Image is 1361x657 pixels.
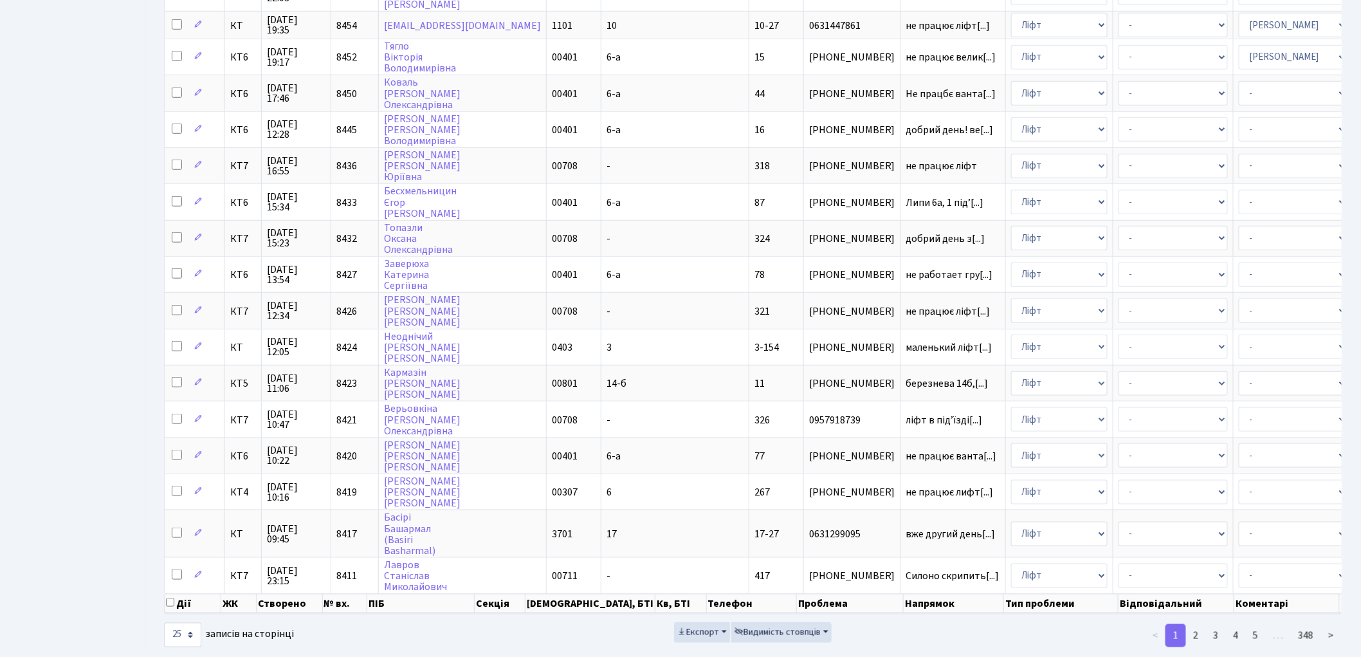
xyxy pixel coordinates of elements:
span: [PHONE_NUMBER] [809,234,895,244]
span: 3 [607,340,612,355]
span: 6-а [607,123,621,137]
span: - [607,569,610,583]
span: 8427 [336,268,357,282]
th: Проблема [797,594,904,613]
th: ПІБ [367,594,475,613]
span: КТ [230,21,256,31]
span: 8436 [336,159,357,173]
span: - [607,304,610,319]
th: Дії [165,594,221,613]
span: 0403 [552,340,572,355]
span: [DATE] 19:17 [267,47,325,68]
th: Телефон [707,594,797,613]
label: записів на сторінці [164,623,294,647]
span: КТ6 [230,198,256,208]
span: 00401 [552,50,578,64]
span: не работает гру[...] [906,268,993,282]
span: КТ7 [230,306,256,317]
span: не працює ліфт[...] [906,19,991,33]
span: добрий день! ве[...] [906,123,994,137]
span: [PHONE_NUMBER] [809,270,895,280]
span: Силоно скрипить[...] [906,569,1000,583]
span: - [607,159,610,173]
a: Коваль[PERSON_NAME]Олександрівна [384,76,461,112]
a: 1 [1165,624,1186,647]
a: БесхмельницинЄгор[PERSON_NAME] [384,185,461,221]
span: 8433 [336,196,357,210]
span: 8424 [336,340,357,355]
span: 15 [754,50,765,64]
a: [PERSON_NAME][PERSON_NAME][PERSON_NAME] [384,438,461,474]
span: 00401 [552,123,578,137]
span: [DATE] 12:05 [267,337,325,357]
a: 348 [1290,624,1321,647]
span: 00401 [552,87,578,101]
span: 8421 [336,413,357,427]
a: 4 [1225,624,1246,647]
span: 8454 [336,19,357,33]
span: КТ6 [230,125,256,135]
span: КТ6 [230,52,256,62]
a: ТопазлиОксанаОлександрівна [384,221,453,257]
th: Тип проблеми [1004,594,1119,613]
th: Коментарі [1234,594,1340,613]
span: 87 [754,196,765,210]
span: [PHONE_NUMBER] [809,451,895,461]
th: Напрямок [904,594,1004,613]
th: Створено [257,594,322,613]
th: [DEMOGRAPHIC_DATA], БТІ [525,594,655,613]
span: [DATE] 09:45 [267,524,325,544]
span: [DATE] 13:54 [267,264,325,285]
span: 6-а [607,268,621,282]
span: 417 [754,569,770,583]
span: 6-а [607,449,621,463]
a: [EMAIL_ADDRESS][DOMAIN_NAME] [384,19,541,33]
span: добрий день з[...] [906,232,985,246]
span: 00708 [552,159,578,173]
span: [DATE] 16:55 [267,156,325,176]
span: 00801 [552,376,578,391]
span: 6-а [607,196,621,210]
th: Кв, БТІ [655,594,706,613]
a: 2 [1185,624,1206,647]
span: 00401 [552,268,578,282]
span: [DATE] 12:34 [267,301,325,321]
span: [DATE] 17:46 [267,83,325,104]
a: ЛавровСтаніславМиколайович [384,558,447,594]
span: 0631299095 [809,529,895,539]
span: [DATE] 15:23 [267,228,325,248]
span: КТ [230,529,256,539]
span: [DATE] 15:34 [267,192,325,212]
span: Не працбє ванта[...] [906,87,996,101]
span: [DATE] 10:22 [267,445,325,466]
span: 8426 [336,304,357,319]
span: 16 [754,123,765,137]
span: [PHONE_NUMBER] [809,125,895,135]
span: 3701 [552,527,572,541]
span: КТ7 [230,415,256,425]
a: > [1320,624,1342,647]
span: ліфт в підʼїзді[...] [906,413,983,427]
a: [PERSON_NAME][PERSON_NAME]Володимирівна [384,112,461,148]
span: [PHONE_NUMBER] [809,306,895,317]
span: [DATE] 10:47 [267,409,325,430]
span: 8423 [336,376,357,391]
span: [PHONE_NUMBER] [809,52,895,62]
th: Відповідальний [1119,594,1234,613]
span: [PHONE_NUMBER] [809,89,895,99]
span: 6-а [607,50,621,64]
span: КТ5 [230,378,256,389]
span: 10 [607,19,617,33]
span: не працює лифт[...] [906,485,994,499]
span: 8411 [336,569,357,583]
span: [PHONE_NUMBER] [809,487,895,497]
span: [PHONE_NUMBER] [809,342,895,353]
a: [PERSON_NAME][PERSON_NAME]Юріївна [384,148,461,184]
span: 8452 [336,50,357,64]
th: Секція [475,594,525,613]
span: [PHONE_NUMBER] [809,571,895,581]
span: КТ6 [230,451,256,461]
span: [DATE] 11:06 [267,373,325,394]
span: 326 [754,413,770,427]
a: 3 [1205,624,1226,647]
